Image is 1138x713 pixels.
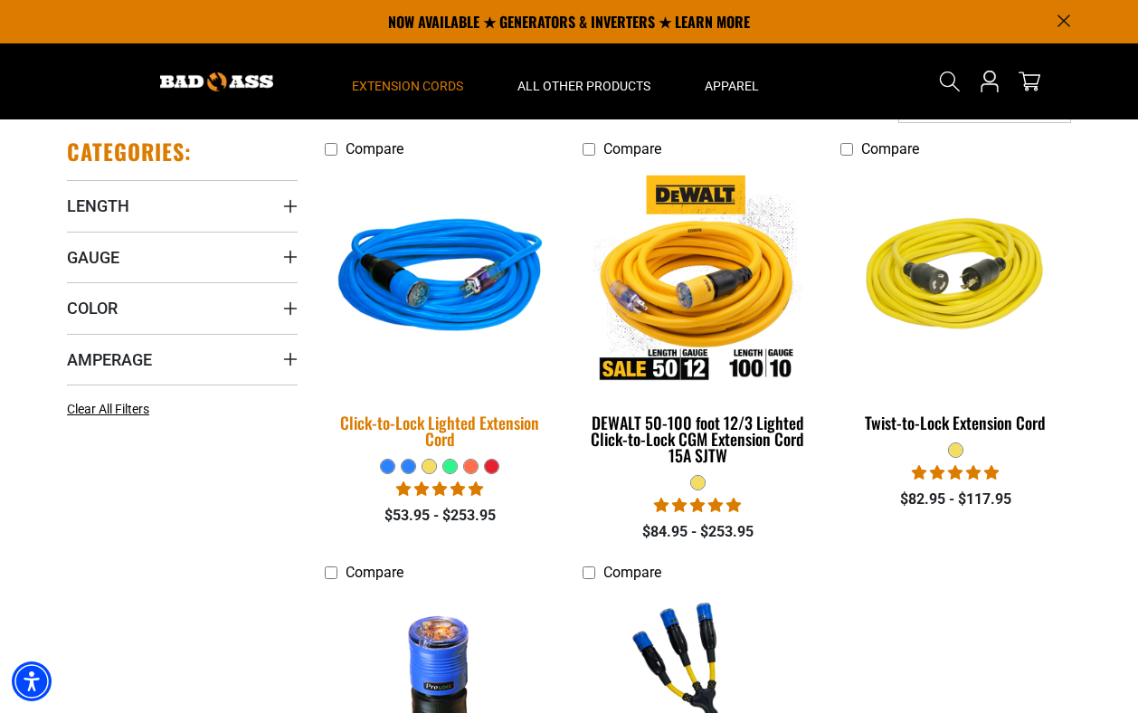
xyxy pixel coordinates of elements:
[861,140,919,157] span: Compare
[67,334,298,385] summary: Amperage
[160,72,273,91] img: Bad Ass Extension Cords
[67,400,156,419] a: Clear All Filters
[517,78,650,94] span: All Other Products
[67,247,119,268] span: Gauge
[396,480,483,498] span: 4.87 stars
[603,564,661,581] span: Compare
[583,521,813,543] div: $84.95 - $253.95
[352,78,463,94] span: Extension Cords
[325,414,555,447] div: Click-to-Lock Lighted Extension Cord
[1015,71,1044,92] a: cart
[346,564,403,581] span: Compare
[490,43,678,119] summary: All Other Products
[840,414,1071,431] div: Twist-to-Lock Extension Cord
[654,497,741,514] span: 4.84 stars
[67,282,298,333] summary: Color
[325,43,490,119] summary: Extension Cords
[912,464,999,481] span: 5.00 stars
[678,43,786,119] summary: Apparel
[935,67,964,96] summary: Search
[603,140,661,157] span: Compare
[975,43,1004,119] a: Open this option
[67,180,298,231] summary: Length
[67,298,118,318] span: Color
[583,414,813,463] div: DEWALT 50-100 foot 12/3 Lighted Click-to-Lock CGM Extension Cord 15A SJTW
[583,166,813,474] a: DEWALT 50-100 foot 12/3 Lighted Click-to-Lock CGM Extension Cord 15A SJTW DEWALT 50-100 foot 12/3...
[314,164,567,395] img: blue
[325,505,555,527] div: $53.95 - $253.95
[840,166,1071,442] a: yellow Twist-to-Lock Extension Cord
[325,166,555,458] a: blue Click-to-Lock Lighted Extension Cord
[67,138,192,166] h2: Categories:
[583,176,811,384] img: DEWALT 50-100 foot 12/3 Lighted Click-to-Lock CGM Extension Cord 15A SJTW
[705,78,759,94] span: Apparel
[67,402,149,416] span: Clear All Filters
[840,489,1071,510] div: $82.95 - $117.95
[67,232,298,282] summary: Gauge
[67,195,129,216] span: Length
[841,176,1069,384] img: yellow
[12,661,52,701] div: Accessibility Menu
[67,349,152,370] span: Amperage
[346,140,403,157] span: Compare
